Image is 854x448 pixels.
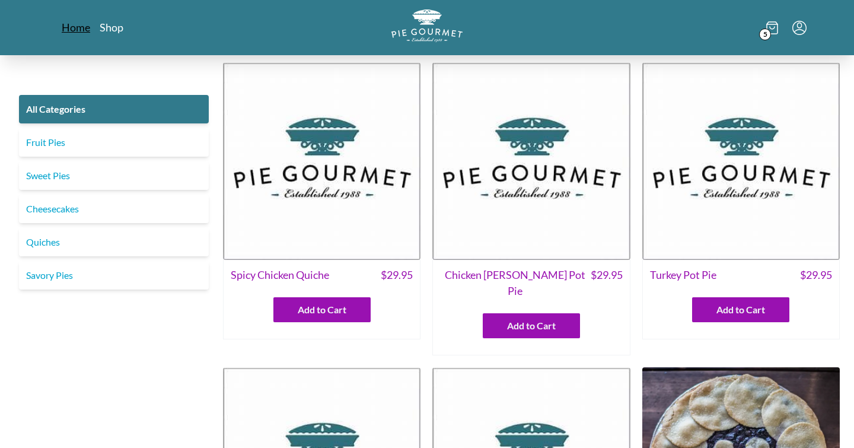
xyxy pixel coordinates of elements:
a: Logo [391,9,463,46]
button: Add to Cart [692,297,789,322]
span: Spicy Chicken Quiche [231,267,329,283]
a: Quiches [19,228,209,256]
span: $ 29.95 [591,267,623,299]
a: Fruit Pies [19,128,209,157]
span: Turkey Pot Pie [650,267,716,283]
img: Chicken Curry Pot Pie [432,62,630,260]
span: $ 29.95 [800,267,832,283]
span: Add to Cart [507,319,556,333]
img: logo [391,9,463,42]
a: Sweet Pies [19,161,209,190]
a: Home [62,20,90,34]
a: All Categories [19,95,209,123]
button: Menu [792,21,807,35]
a: Cheesecakes [19,195,209,223]
span: 5 [759,28,771,40]
img: Turkey Pot Pie [642,62,840,260]
span: Add to Cart [298,303,346,317]
span: Add to Cart [716,303,765,317]
img: Spicy Chicken Quiche [223,62,420,260]
span: $ 29.95 [381,267,413,283]
button: Add to Cart [273,297,371,322]
a: Savory Pies [19,261,209,290]
span: Chicken [PERSON_NAME] Pot Pie [440,267,590,299]
a: Shop [100,20,123,34]
button: Add to Cart [483,313,580,338]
